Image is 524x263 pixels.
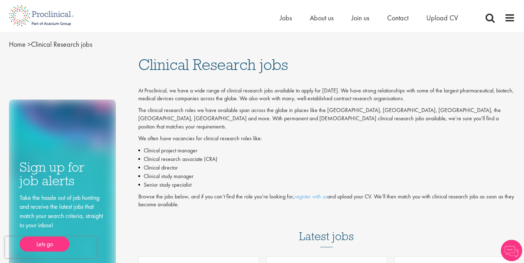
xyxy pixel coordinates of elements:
[138,106,515,131] p: The clinical research roles we have available span across the globe in places like the [GEOGRAPHI...
[351,13,369,22] a: Join us
[138,135,515,143] p: We often have vacancies for clinical research roles like:
[138,172,515,181] li: Clinical study manager
[138,55,288,74] span: Clinical Research jobs
[138,163,515,172] li: Clinical director
[310,13,334,22] a: About us
[27,40,31,49] span: >
[501,240,522,261] img: Chatbot
[138,193,515,209] p: Browse the jobs below, and if you can’t find the role you’re looking for, and upload your CV. We’...
[294,193,327,200] a: register with us
[20,160,105,188] h3: Sign up for job alerts
[280,13,292,22] a: Jobs
[138,87,515,103] p: At Proclinical, we have a wide range of clinical research jobs available to apply for [DATE]. We ...
[5,237,96,258] iframe: reCAPTCHA
[9,40,26,49] a: breadcrumb link to Home
[426,13,458,22] a: Upload CV
[138,155,515,163] li: Clinical research associate (CRA)
[138,146,515,155] li: Clinical project manager
[20,193,105,252] div: Take the hassle out of job hunting and receive the latest jobs that match your search criteria, s...
[9,40,92,49] span: Clinical Research jobs
[387,13,409,22] a: Contact
[299,212,354,247] h3: Latest jobs
[138,181,515,189] li: Senior study specialist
